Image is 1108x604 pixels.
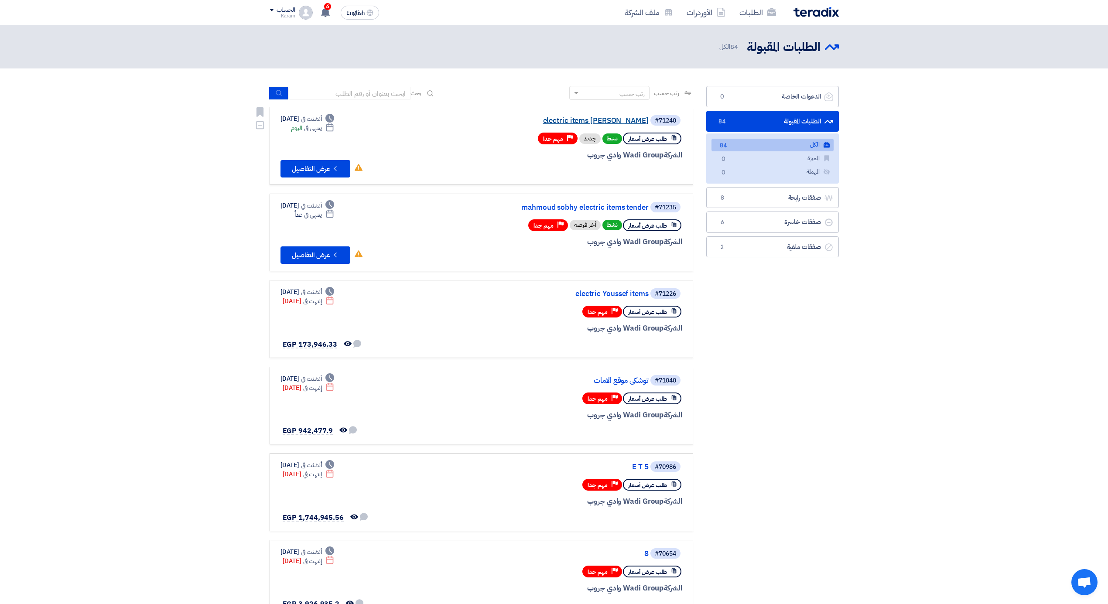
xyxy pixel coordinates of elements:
[619,89,645,99] div: رتب حسب
[543,135,563,143] span: مهم جدا
[283,339,338,350] span: EGP 173,946.33
[655,205,676,211] div: #71235
[663,323,682,334] span: الشركة
[283,383,335,392] div: [DATE]
[303,556,322,566] span: إنتهت في
[301,547,322,556] span: أنشئت في
[718,168,729,177] span: 0
[283,297,335,306] div: [DATE]
[472,236,682,248] div: Wadi Group وادي جروب
[277,7,295,14] div: الحساب
[280,374,335,383] div: [DATE]
[270,14,295,18] div: Karam
[711,152,834,165] a: المميزة
[472,409,682,421] div: Wadi Group وادي جروب
[299,6,313,20] img: profile_test.png
[717,117,728,126] span: 84
[472,496,682,507] div: Wadi Group وادي جروب
[410,89,422,98] span: بحث
[654,89,679,98] span: رتب حسب
[474,204,649,212] a: mahmoud sobhy electric items tender
[301,201,322,210] span: أنشئت في
[474,377,649,385] a: توشكى موقع الامات
[706,212,839,233] a: صفقات خاسرة6
[283,556,335,566] div: [DATE]
[301,374,322,383] span: أنشئت في
[283,512,344,523] span: EGP 1,744,945.56
[663,236,682,247] span: الشركة
[301,287,322,297] span: أنشئت في
[618,2,680,23] a: ملف الشركة
[280,547,335,556] div: [DATE]
[711,166,834,178] a: المهملة
[628,568,667,576] span: طلب عرض أسعار
[588,481,608,489] span: مهم جدا
[346,10,365,16] span: English
[663,583,682,594] span: الشركة
[706,111,839,132] a: الطلبات المقبولة84
[655,118,676,124] div: #71240
[472,583,682,594] div: Wadi Group وادي جروب
[718,155,729,164] span: 0
[341,6,379,20] button: English
[711,139,834,151] a: الكل
[280,160,350,177] button: عرض التفاصيل
[1071,569,1098,595] a: دردشة مفتوحة
[280,114,335,123] div: [DATE]
[288,87,410,100] input: ابحث بعنوان أو رقم الطلب
[280,287,335,297] div: [DATE]
[655,464,676,470] div: #70986
[663,409,682,420] span: الشركة
[291,123,334,133] div: اليوم
[324,3,331,10] span: 6
[730,42,738,51] span: 84
[706,86,839,107] a: الدعوات الخاصة0
[588,395,608,403] span: مهم جدا
[588,568,608,576] span: مهم جدا
[655,291,676,297] div: #71226
[474,463,649,471] a: E T 5
[717,243,728,252] span: 2
[280,246,350,264] button: عرض التفاصيل
[655,378,676,384] div: #71040
[474,290,649,298] a: electric Youssef items
[680,2,732,23] a: الأوردرات
[717,92,728,101] span: 0
[628,395,667,403] span: طلب عرض أسعار
[628,308,667,316] span: طلب عرض أسعار
[717,218,728,227] span: 6
[747,39,821,56] h2: الطلبات المقبولة
[719,42,739,52] span: الكل
[280,461,335,470] div: [DATE]
[655,551,676,557] div: #70654
[706,187,839,208] a: صفقات رابحة8
[628,135,667,143] span: طلب عرض أسعار
[732,2,783,23] a: الطلبات
[472,323,682,334] div: Wadi Group وادي جروب
[303,297,322,306] span: إنتهت في
[303,383,322,392] span: إنتهت في
[663,496,682,507] span: الشركة
[717,194,728,202] span: 8
[283,470,335,479] div: [DATE]
[602,220,622,230] span: نشط
[474,117,649,125] a: electric items [PERSON_NAME]
[628,481,667,489] span: طلب عرض أسعار
[579,133,601,144] div: جديد
[628,222,667,230] span: طلب عرض أسعار
[301,461,322,470] span: أنشئت في
[602,133,622,144] span: نشط
[663,150,682,160] span: الشركة
[303,470,322,479] span: إنتهت في
[570,220,601,230] div: أخر فرصة
[294,210,334,219] div: غداً
[304,123,322,133] span: ينتهي في
[588,308,608,316] span: مهم جدا
[718,141,729,150] span: 84
[474,550,649,558] a: 8
[793,7,839,17] img: Teradix logo
[706,236,839,258] a: صفقات ملغية2
[304,210,322,219] span: ينتهي في
[301,114,322,123] span: أنشئت في
[472,150,682,161] div: Wadi Group وادي جروب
